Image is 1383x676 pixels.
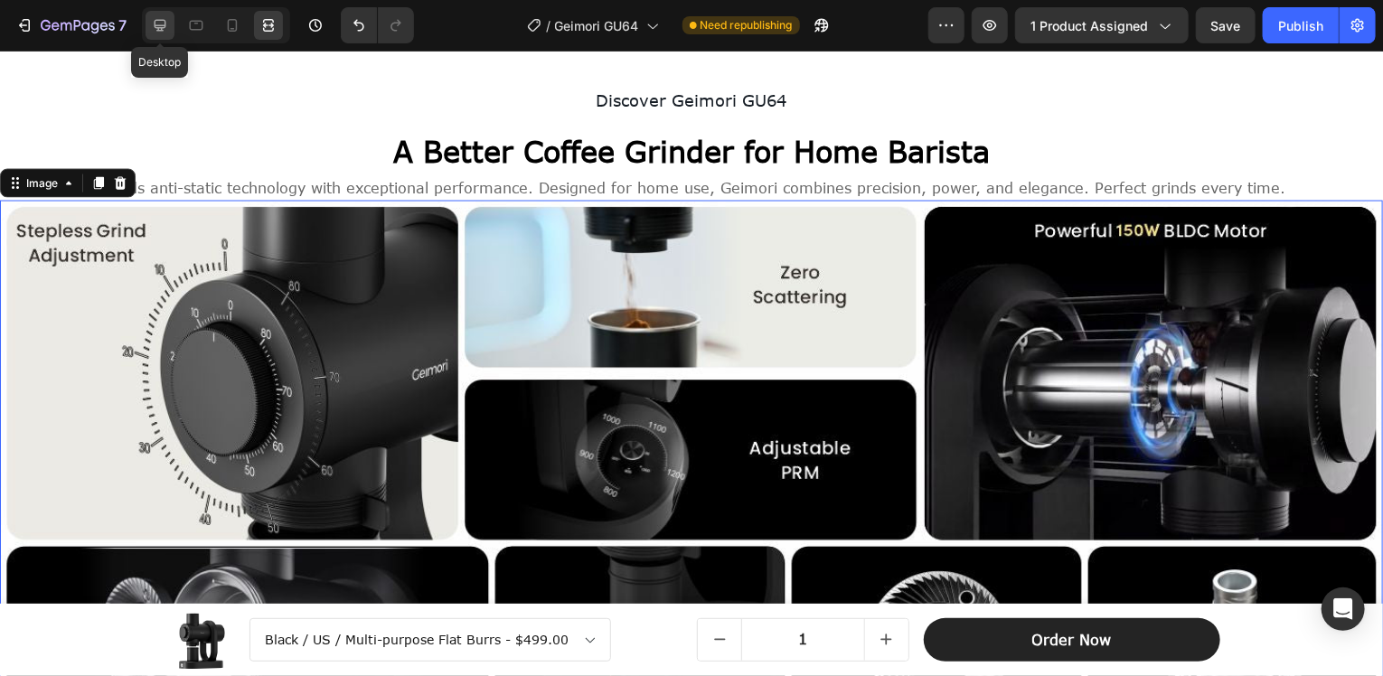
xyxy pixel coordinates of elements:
span: Discover Geimori GU64 [597,40,787,60]
input: quantity [741,568,865,610]
strong: A Better Coffee Grinder for Home Barista [393,83,990,118]
button: decrement [698,568,741,610]
div: Undo/Redo [341,7,414,43]
span: Save [1211,18,1241,33]
div: Image [23,125,61,141]
span: Blends anti-static technology with exceptional performance. Designed for home use, Geimori combin... [98,128,1286,146]
span: Geimori GU64 [555,16,639,35]
span: / [547,16,551,35]
button: Save [1196,7,1256,43]
span: Need republishing [701,17,793,33]
button: increment [865,568,908,610]
span: 1 product assigned [1030,16,1148,35]
div: Order Now [1032,580,1112,599]
p: 7 [118,14,127,36]
button: 1 product assigned [1015,7,1189,43]
div: Open Intercom Messenger [1322,587,1365,631]
div: Publish [1278,16,1323,35]
button: Order Now [924,568,1220,612]
button: Publish [1263,7,1339,43]
button: 7 [7,7,135,43]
